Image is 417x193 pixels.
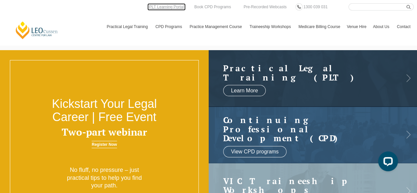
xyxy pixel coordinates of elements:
[152,17,186,36] a: CPD Programs
[303,5,327,9] span: 1300 039 031
[223,115,390,143] h2: Continuing Professional Development (CPD)
[223,64,390,82] h2: Practical Legal Training (PLT)
[92,141,117,148] a: Register Now
[186,17,246,36] a: Practice Management Course
[370,17,393,36] a: About Us
[42,127,167,138] h3: Two-part webinar
[242,3,288,11] a: Pre-Recorded Webcasts
[302,3,329,11] a: 1300 039 031
[394,17,414,36] a: Contact
[223,64,390,82] a: Practical LegalTraining (PLT)
[104,17,152,36] a: Practical Legal Training
[373,149,401,177] iframe: LiveChat chat widget
[343,17,370,36] a: Venue Hire
[223,85,266,96] a: Learn More
[193,3,232,11] a: Book CPD Programs
[63,166,146,189] p: No fluff, no pressure – just practical tips to help you find your path.
[223,115,390,143] a: Continuing ProfessionalDevelopment (CPD)
[295,17,343,36] a: Medicare Billing Course
[42,97,167,123] h2: Kickstart Your Legal Career | Free Event
[223,146,287,157] a: View CPD programs
[147,3,186,11] a: PLT Learning Portal
[15,21,59,40] a: [PERSON_NAME] Centre for Law
[246,17,295,36] a: Traineeship Workshops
